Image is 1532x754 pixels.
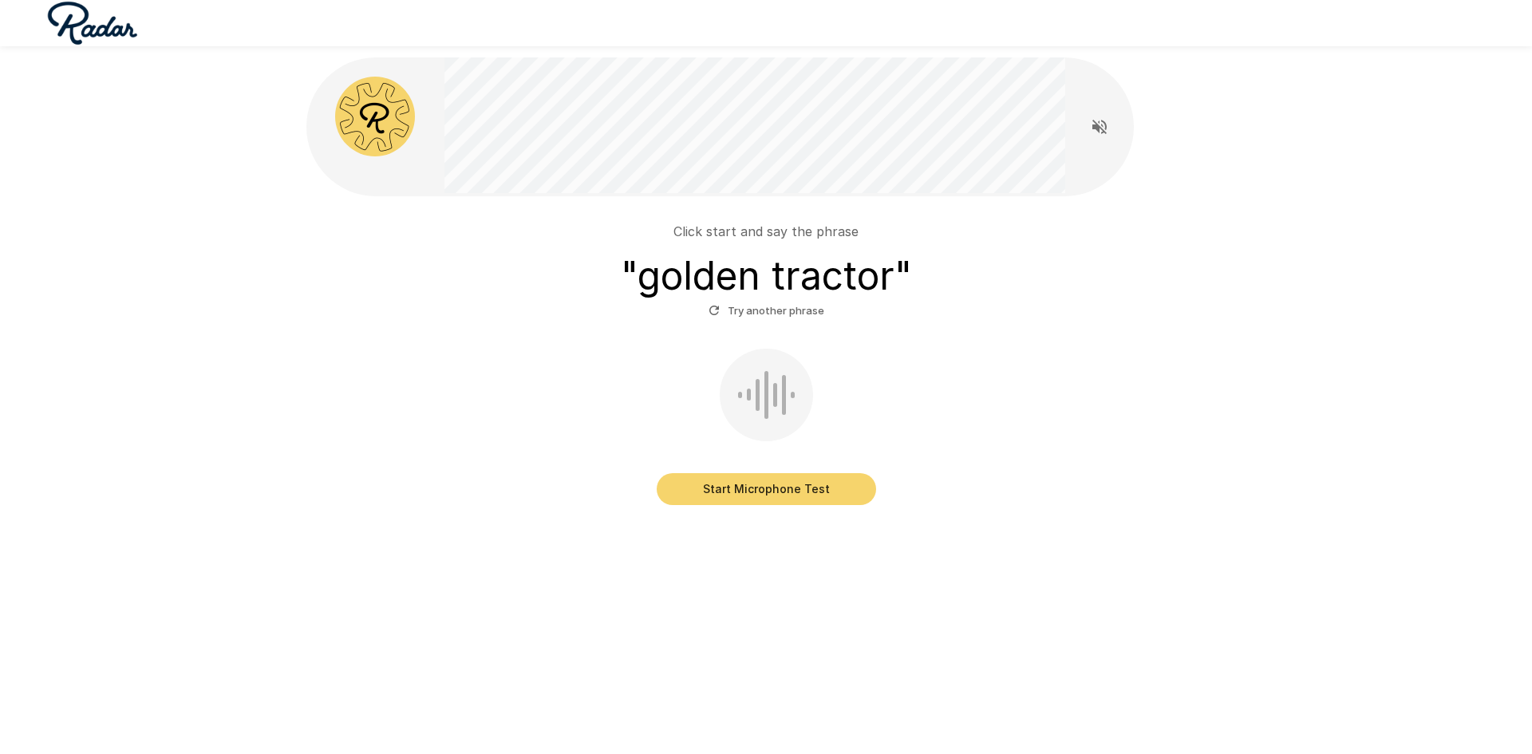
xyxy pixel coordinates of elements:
img: radar_avatar.png [335,77,415,156]
h3: " golden tractor " [621,254,912,298]
p: Click start and say the phrase [673,222,859,241]
button: Read questions aloud [1084,111,1115,143]
button: Start Microphone Test [657,473,876,505]
button: Try another phrase [705,298,828,323]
